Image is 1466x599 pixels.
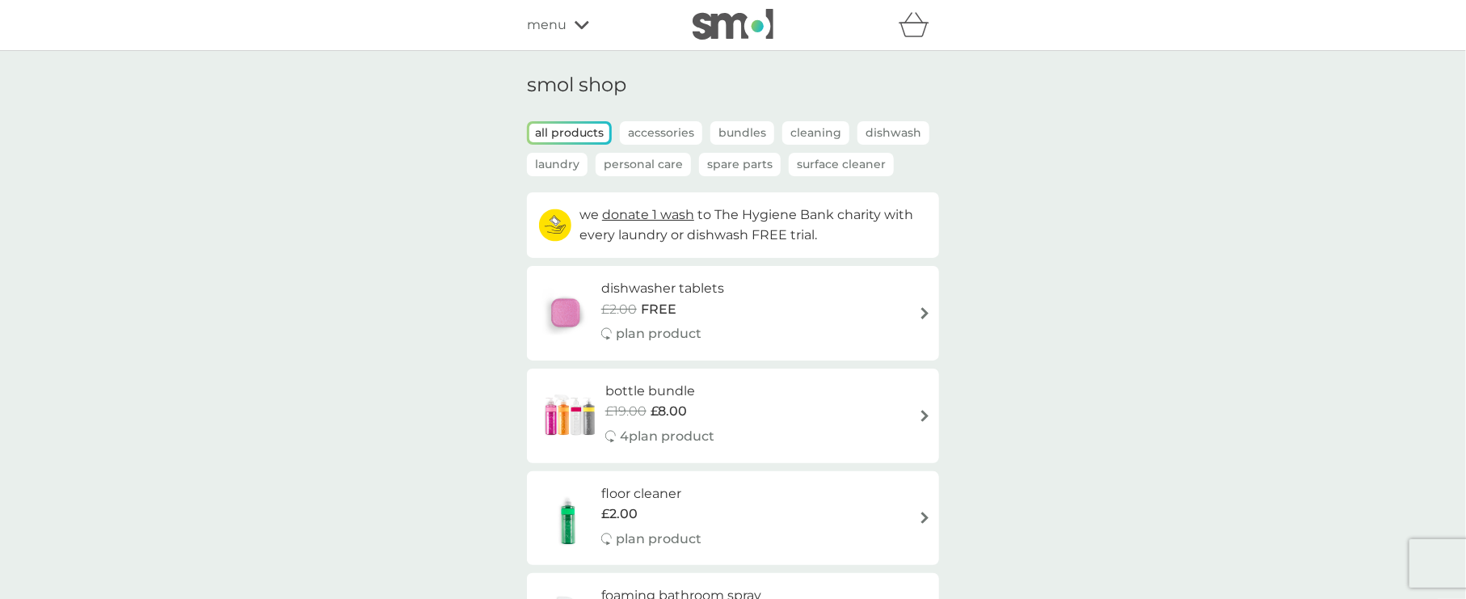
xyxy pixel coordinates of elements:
[919,307,931,319] img: arrow right
[620,121,702,145] button: Accessories
[602,207,694,222] span: donate 1 wash
[782,121,849,145] button: Cleaning
[616,323,701,344] p: plan product
[535,285,596,341] img: dishwasher tablets
[529,124,609,142] button: all products
[596,153,691,176] button: Personal Care
[535,490,601,546] img: floor cleaner
[527,74,939,97] h1: smol shop
[601,504,638,525] span: £2.00
[579,205,927,246] p: we to The Hygiene Bank charity with every laundry or dishwash FREE trial.
[919,512,931,524] img: arrow right
[601,299,637,320] span: £2.00
[527,15,567,36] span: menu
[601,278,724,299] h6: dishwasher tablets
[527,153,588,176] button: Laundry
[620,426,714,447] p: 4 plan product
[535,387,605,444] img: bottle bundle
[857,121,929,145] button: Dishwash
[699,153,781,176] button: Spare Parts
[616,529,701,550] p: plan product
[899,9,939,41] div: basket
[605,381,714,402] h6: bottle bundle
[601,483,701,504] h6: floor cleaner
[919,410,931,422] img: arrow right
[693,9,773,40] img: smol
[789,153,894,176] button: Surface Cleaner
[710,121,774,145] button: Bundles
[641,299,676,320] span: FREE
[651,401,687,422] span: £8.00
[605,401,647,422] span: £19.00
